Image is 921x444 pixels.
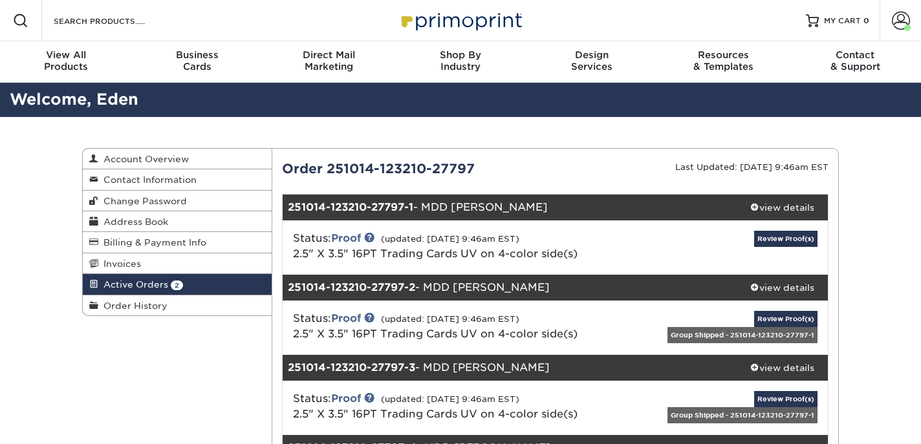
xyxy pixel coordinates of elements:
div: & Templates [658,49,789,72]
div: view details [737,281,828,294]
span: Resources [658,49,789,61]
img: Primoprint [396,6,525,34]
span: Order History [98,301,168,311]
span: Business [131,49,263,61]
a: Resources& Templates [658,41,789,83]
input: SEARCH PRODUCTS..... [52,13,179,28]
div: Status: [283,391,646,422]
small: Last Updated: [DATE] 9:46am EST [675,162,829,172]
small: (updated: [DATE] 9:46am EST) [381,234,519,244]
a: Direct MailMarketing [263,41,395,83]
span: MY CART [824,16,861,26]
div: Marketing [263,49,395,72]
span: Change Password [98,196,187,206]
a: Order History [83,295,272,315]
a: Review Proof(s) [754,311,818,327]
span: Contact Information [98,174,197,185]
a: view details [737,355,828,381]
div: view details [737,201,828,214]
span: Design [526,49,658,61]
div: Status: [283,231,646,262]
div: & Support [790,49,921,72]
strong: 251014-123210-27797-1 [288,201,413,213]
a: 2.5" X 3.5" 16PT Trading Cards UV on 4-color side(s) [293,408,578,420]
span: Direct Mail [263,49,395,61]
a: Review Proof(s) [754,231,818,247]
a: Review Proof(s) [754,391,818,407]
a: Proof [331,232,361,244]
span: Contact [790,49,921,61]
a: Contact Information [83,169,272,190]
a: Shop ByIndustry [395,41,526,83]
div: Cards [131,49,263,72]
small: (updated: [DATE] 9:46am EST) [381,314,519,324]
a: Proof [331,392,361,405]
div: Order 251014-123210-27797 [272,159,556,178]
div: Group Shipped - 251014-123210-27797-1 [667,407,818,423]
div: Group Shipped - 251014-123210-27797-1 [667,327,818,343]
strong: 251014-123210-27797-2 [288,281,415,293]
div: - MDD [PERSON_NAME] [283,355,737,381]
span: 2 [171,280,183,290]
div: Industry [395,49,526,72]
a: 2.5" X 3.5" 16PT Trading Cards UV on 4-color side(s) [293,248,578,260]
a: Address Book [83,211,272,232]
small: (updated: [DATE] 9:46am EST) [381,394,519,404]
a: Active Orders 2 [83,274,272,295]
a: DesignServices [526,41,658,83]
span: Shop By [395,49,526,61]
div: Services [526,49,658,72]
div: Status: [283,311,646,342]
a: BusinessCards [131,41,263,83]
div: view details [737,361,828,374]
strong: 251014-123210-27797-3 [288,361,415,374]
span: Account Overview [98,154,189,164]
a: Invoices [83,253,272,274]
a: Contact& Support [790,41,921,83]
span: Address Book [98,217,168,227]
span: Billing & Payment Info [98,237,206,248]
span: 0 [863,16,869,25]
span: Active Orders [98,279,168,290]
a: Change Password [83,191,272,211]
a: 2.5" X 3.5" 16PT Trading Cards UV on 4-color side(s) [293,328,578,340]
a: Billing & Payment Info [83,232,272,253]
div: - MDD [PERSON_NAME] [283,275,737,301]
a: Proof [331,312,361,324]
span: Invoices [98,259,141,269]
a: view details [737,275,828,301]
div: - MDD [PERSON_NAME] [283,195,737,220]
a: view details [737,195,828,220]
a: Account Overview [83,149,272,169]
